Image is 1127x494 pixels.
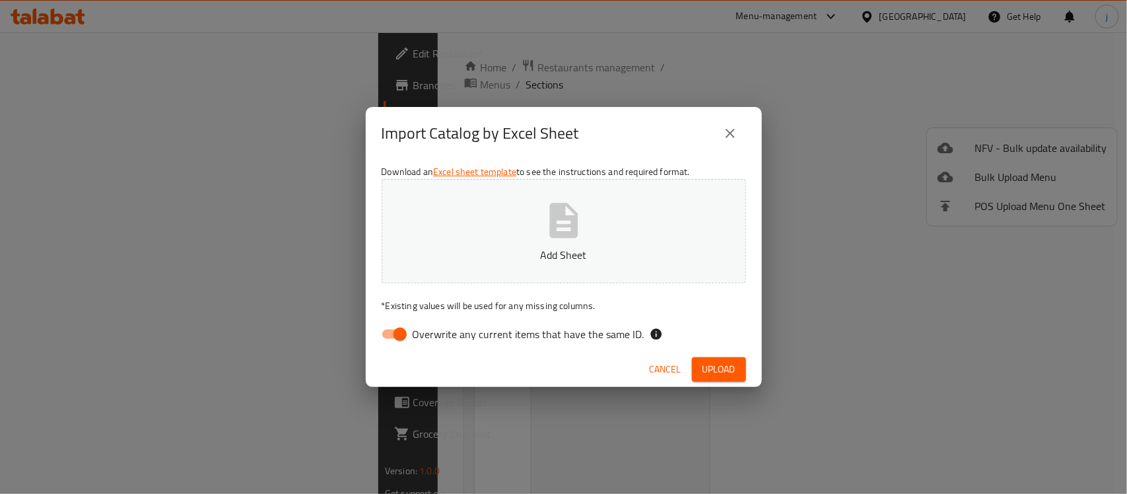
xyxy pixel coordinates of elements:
[382,179,746,283] button: Add Sheet
[366,160,762,351] div: Download an to see the instructions and required format.
[692,357,746,382] button: Upload
[702,361,735,378] span: Upload
[433,163,516,180] a: Excel sheet template
[402,247,726,263] p: Add Sheet
[650,361,681,378] span: Cancel
[714,118,746,149] button: close
[382,123,579,144] h2: Import Catalog by Excel Sheet
[382,299,746,312] p: Existing values will be used for any missing columns.
[650,328,663,341] svg: If the overwrite option isn't selected, then the items that match an existing ID will be ignored ...
[644,357,687,382] button: Cancel
[413,326,644,342] span: Overwrite any current items that have the same ID.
